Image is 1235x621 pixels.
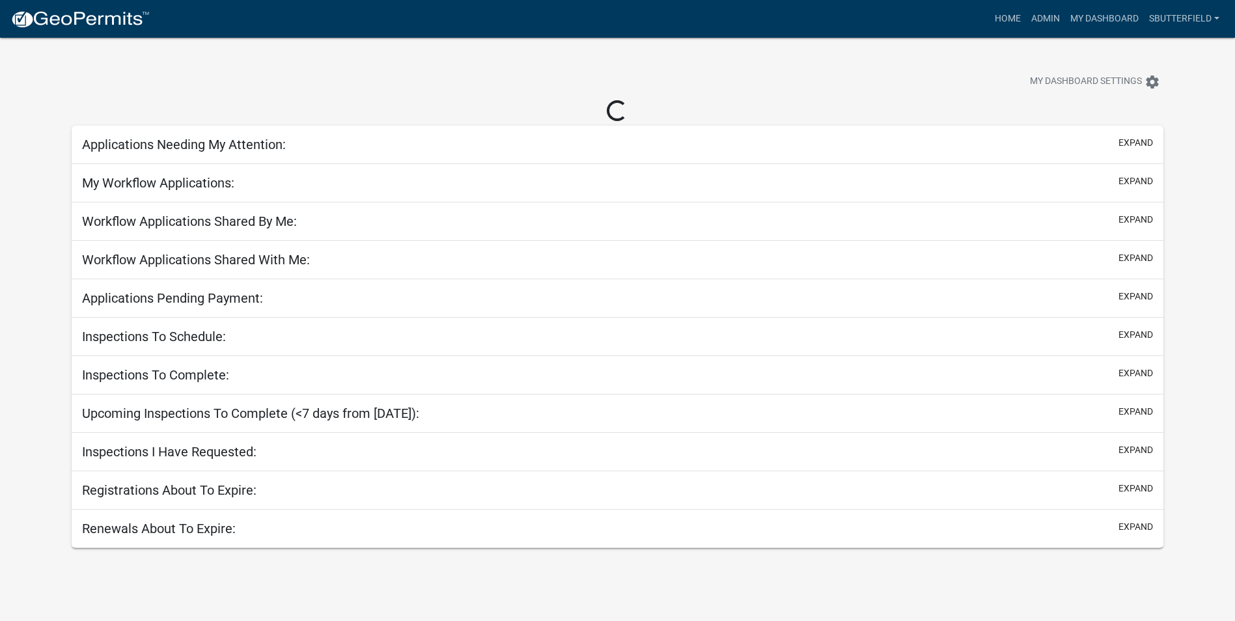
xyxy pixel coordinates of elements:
[1118,251,1153,265] button: expand
[1118,290,1153,303] button: expand
[82,137,286,152] h5: Applications Needing My Attention:
[1118,482,1153,495] button: expand
[1118,136,1153,150] button: expand
[82,175,234,191] h5: My Workflow Applications:
[990,7,1026,31] a: Home
[1145,74,1160,90] i: settings
[82,521,236,536] h5: Renewals About To Expire:
[1118,405,1153,419] button: expand
[1030,74,1142,90] span: My Dashboard Settings
[82,214,297,229] h5: Workflow Applications Shared By Me:
[1020,69,1171,94] button: My Dashboard Settingssettings
[1065,7,1144,31] a: My Dashboard
[82,406,419,421] h5: Upcoming Inspections To Complete (<7 days from [DATE]):
[82,290,263,306] h5: Applications Pending Payment:
[1026,7,1065,31] a: Admin
[1144,7,1225,31] a: Sbutterfield
[1118,366,1153,380] button: expand
[1118,520,1153,534] button: expand
[82,444,257,460] h5: Inspections I Have Requested:
[82,367,229,383] h5: Inspections To Complete:
[1118,328,1153,342] button: expand
[82,482,257,498] h5: Registrations About To Expire:
[82,329,226,344] h5: Inspections To Schedule:
[1118,174,1153,188] button: expand
[1118,443,1153,457] button: expand
[82,252,310,268] h5: Workflow Applications Shared With Me:
[1118,213,1153,227] button: expand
